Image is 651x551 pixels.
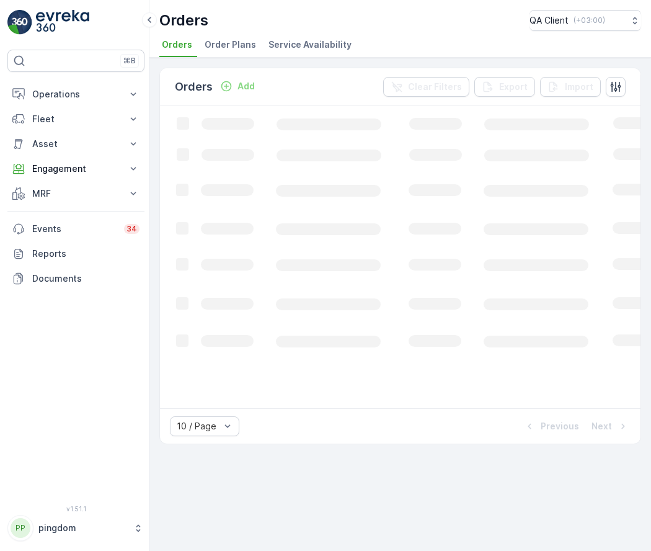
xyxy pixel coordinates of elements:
[162,38,192,51] span: Orders
[32,138,120,150] p: Asset
[126,224,137,234] p: 34
[7,181,144,206] button: MRF
[7,217,144,241] a: Events34
[408,81,462,93] p: Clear Filters
[205,38,256,51] span: Order Plans
[159,11,208,30] p: Orders
[529,14,569,27] p: QA Client
[7,156,144,181] button: Engagement
[7,515,144,541] button: PPpingdom
[7,107,144,132] button: Fleet
[383,77,469,97] button: Clear Filters
[7,82,144,107] button: Operations
[123,56,136,66] p: ⌘B
[7,241,144,266] a: Reports
[237,80,255,92] p: Add
[522,419,580,434] button: Previous
[499,81,528,93] p: Export
[32,163,120,175] p: Engagement
[540,77,601,97] button: Import
[32,88,120,101] p: Operations
[591,420,612,432] p: Next
[32,223,117,235] p: Events
[215,79,260,94] button: Add
[175,78,213,96] p: Orders
[38,522,127,534] p: pingdom
[32,272,139,285] p: Documents
[36,10,89,35] img: logo_light-DOdMpM7g.png
[7,10,32,35] img: logo
[7,505,144,513] span: v 1.51.1
[11,518,30,538] div: PP
[541,420,579,432] p: Previous
[32,187,120,200] p: MRF
[32,113,120,125] p: Fleet
[474,77,535,97] button: Export
[565,81,593,93] p: Import
[573,16,605,25] p: ( +03:00 )
[7,266,144,291] a: Documents
[529,10,641,31] button: QA Client(+03:00)
[7,132,144,156] button: Asset
[268,38,352,51] span: Service Availability
[590,419,631,434] button: Next
[32,248,139,260] p: Reports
